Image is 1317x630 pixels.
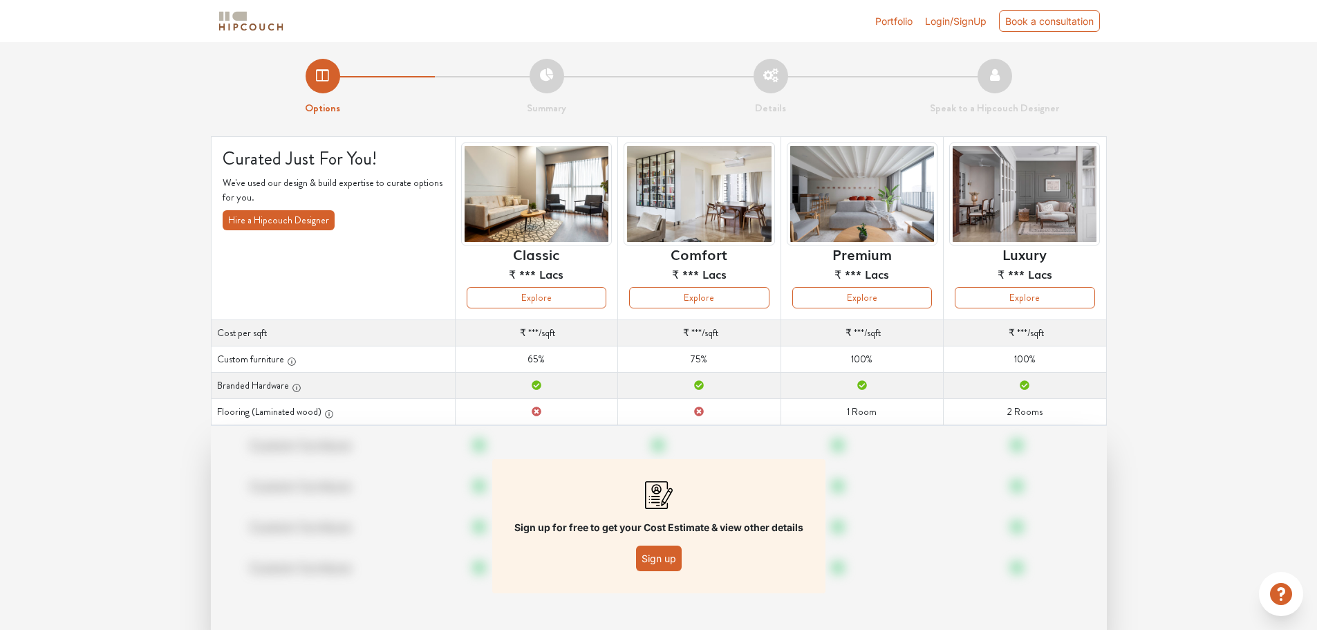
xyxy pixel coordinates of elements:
img: header-preview [949,142,1100,245]
td: /sqft [618,320,781,346]
strong: Options [305,100,340,115]
h6: Comfort [671,245,727,262]
p: Sign up for free to get your Cost Estimate & view other details [514,520,803,535]
h6: Premium [832,245,892,262]
th: Custom furniture [211,346,455,373]
span: logo-horizontal.svg [216,6,286,37]
th: Flooring (Laminated wood) [211,399,455,425]
td: /sqft [781,320,943,346]
p: We've used our design & build expertise to curate options for you. [223,176,444,205]
img: header-preview [787,142,937,245]
td: 1 Room [781,399,943,425]
th: Cost per sqft [211,320,455,346]
button: Hire a Hipcouch Designer [223,210,335,230]
img: logo-horizontal.svg [216,9,286,33]
td: 2 Rooms [944,399,1106,425]
button: Explore [792,287,932,308]
strong: Speak to a Hipcouch Designer [930,100,1059,115]
button: Explore [955,287,1094,308]
button: Sign up [636,546,682,571]
td: 100% [944,346,1106,373]
h6: Classic [513,245,559,262]
td: /sqft [944,320,1106,346]
strong: Summary [527,100,566,115]
button: Explore [467,287,606,308]
strong: Details [755,100,786,115]
div: Book a consultation [999,10,1100,32]
span: Login/SignUp [925,15,987,27]
th: Branded Hardware [211,373,455,399]
a: Portfolio [875,14,913,28]
button: Explore [629,287,769,308]
td: 75% [618,346,781,373]
td: 65% [455,346,617,373]
img: header-preview [624,142,774,245]
img: header-preview [461,142,612,245]
td: 100% [781,346,943,373]
h4: Curated Just For You! [223,148,444,169]
h6: Luxury [1002,245,1047,262]
td: /sqft [455,320,617,346]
